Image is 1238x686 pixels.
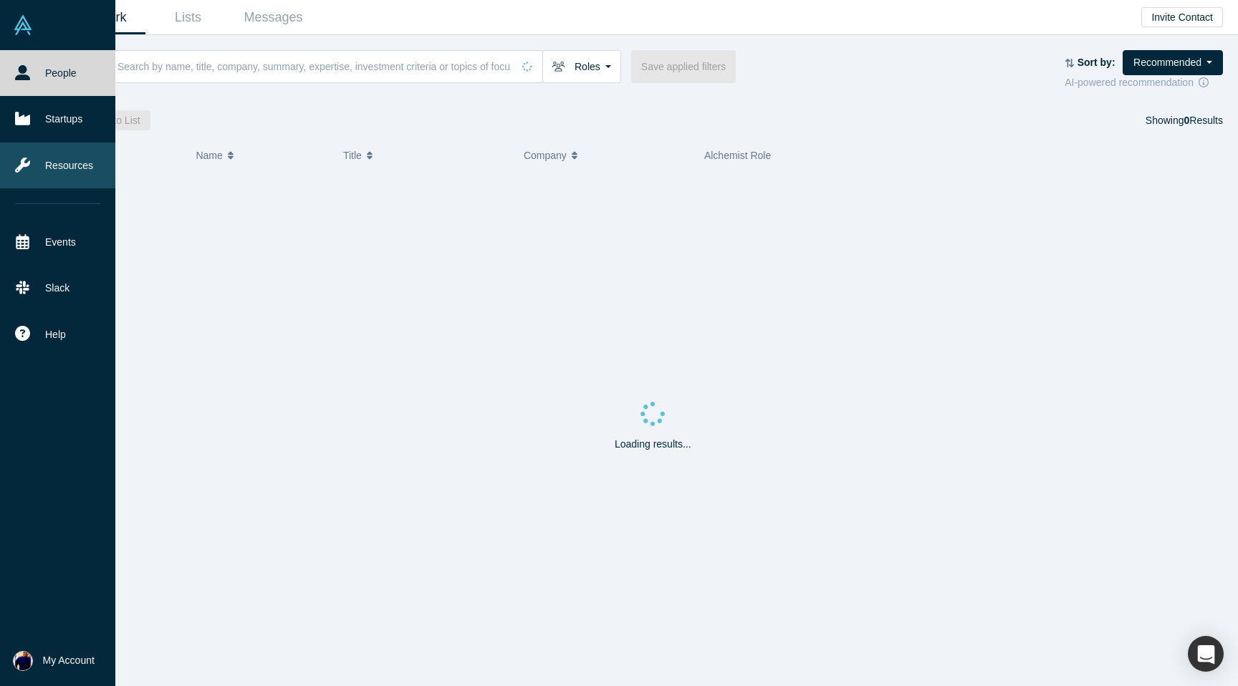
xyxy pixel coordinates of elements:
img: Alchemist Vault Logo [13,15,33,35]
button: Name [196,140,328,170]
strong: 0 [1184,115,1190,126]
span: Company [524,140,567,170]
p: Loading results... [615,437,691,452]
span: Alchemist Role [704,150,771,161]
button: Recommended [1123,50,1223,75]
span: Results [1184,115,1223,126]
button: Invite Contact [1141,7,1223,27]
div: AI-powered recommendation [1065,75,1223,90]
span: Help [45,327,66,342]
span: Name [196,140,222,170]
button: Add to List [83,110,150,130]
button: Title [343,140,509,170]
input: Search by name, title, company, summary, expertise, investment criteria or topics of focus [116,49,512,83]
span: My Account [43,653,95,668]
strong: Sort by: [1078,57,1115,68]
a: Lists [145,1,231,34]
button: Roles [542,50,621,83]
span: Title [343,140,362,170]
img: Vivek Pratap Singh's Account [13,651,33,671]
div: Showing [1146,110,1223,130]
button: My Account [13,651,95,671]
a: Messages [231,1,316,34]
button: Company [524,140,689,170]
button: Save applied filters [631,50,736,83]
